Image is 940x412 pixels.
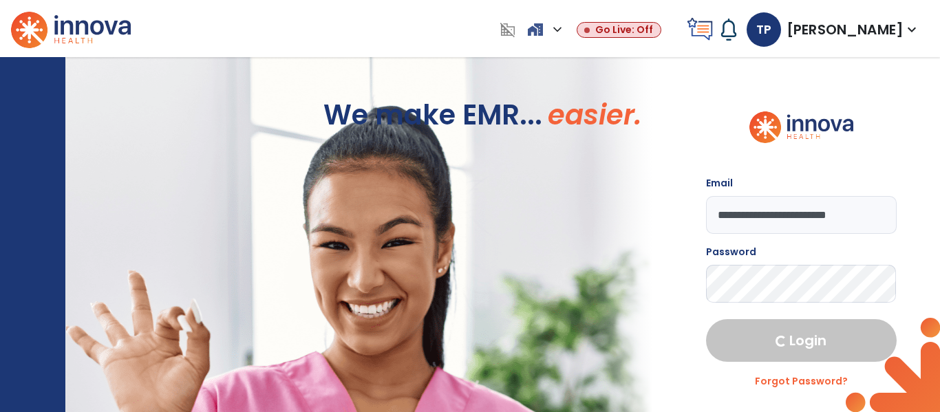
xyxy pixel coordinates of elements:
[904,21,920,38] span: expand_more
[706,176,754,191] label: Email
[747,12,781,47] h7: TP
[527,21,544,38] span: home_work
[11,8,131,48] img: logo.svg
[687,17,714,41] img: Icon Feedback
[706,245,756,259] label: Password
[787,19,904,40] h7: [PERSON_NAME]
[789,331,826,350] span: Login
[706,319,897,362] button: Login
[548,94,641,135] span: easier.
[746,8,921,52] button: TP[PERSON_NAME]expand_more
[718,19,740,41] img: bell.svg
[749,111,853,176] img: logo.svg
[323,94,542,135] span: We make EMR...
[755,374,848,388] a: Forgot Password?
[549,21,566,38] span: expand_more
